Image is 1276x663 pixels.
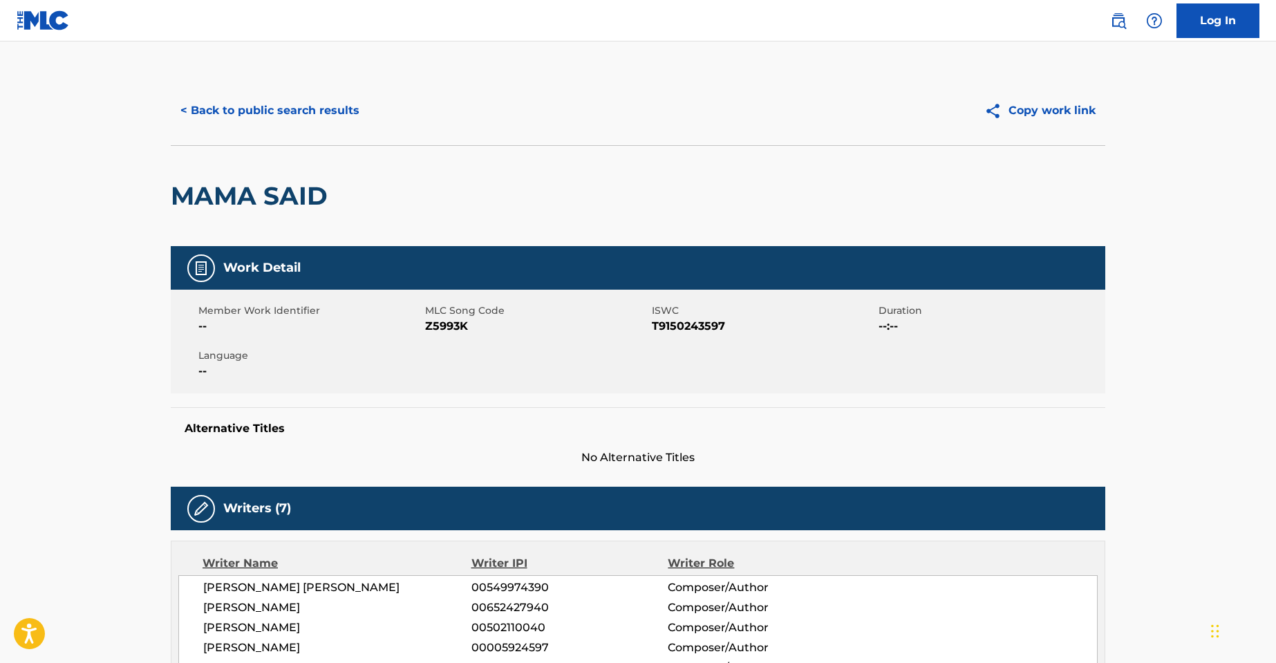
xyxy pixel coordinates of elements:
button: Copy work link [975,93,1105,128]
span: No Alternative Titles [171,449,1105,466]
span: [PERSON_NAME] [PERSON_NAME] [203,579,471,596]
h5: Alternative Titles [185,422,1091,436]
div: Writer Role [668,555,847,572]
h2: MAMA SAID [171,180,335,212]
span: Language [198,348,422,363]
a: Public Search [1105,7,1132,35]
div: Writer IPI [471,555,668,572]
span: MLC Song Code [425,304,648,318]
span: 00005924597 [471,639,668,656]
img: help [1146,12,1163,29]
div: Writer Name [203,555,471,572]
span: --:-- [879,318,1102,335]
img: Work Detail [193,260,209,277]
img: search [1110,12,1127,29]
img: MLC Logo [17,10,70,30]
span: T9150243597 [652,318,875,335]
span: -- [198,318,422,335]
span: Duration [879,304,1102,318]
span: Composer/Author [668,599,847,616]
span: 00502110040 [471,619,668,636]
img: Copy work link [984,102,1008,120]
span: [PERSON_NAME] [203,599,471,616]
img: Writers [193,501,209,517]
div: Help [1141,7,1168,35]
button: < Back to public search results [171,93,369,128]
h5: Work Detail [223,260,301,276]
iframe: Chat Widget [1207,597,1276,663]
span: Z5993K [425,318,648,335]
span: [PERSON_NAME] [203,619,471,636]
span: 00652427940 [471,599,668,616]
a: Log In [1176,3,1259,38]
h5: Writers (7) [223,501,291,516]
span: 00549974390 [471,579,668,596]
span: -- [198,363,422,380]
span: Composer/Author [668,579,847,596]
span: Composer/Author [668,639,847,656]
div: Drag [1211,610,1219,652]
span: Member Work Identifier [198,304,422,318]
span: Composer/Author [668,619,847,636]
span: [PERSON_NAME] [203,639,471,656]
span: ISWC [652,304,875,318]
